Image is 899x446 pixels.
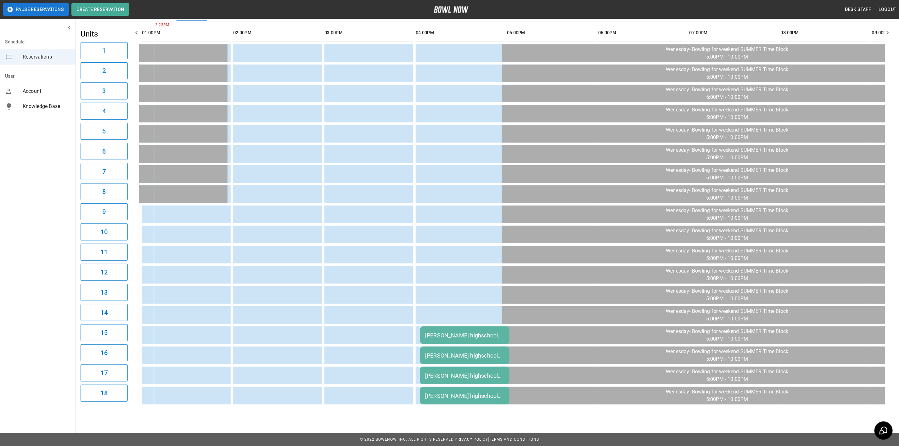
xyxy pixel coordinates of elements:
h6: 9 [102,207,106,217]
button: 1 [81,42,128,59]
a: Terms and Conditions [489,437,539,442]
button: 3 [81,82,128,99]
button: 5 [81,123,128,140]
h6: 10 [101,227,108,237]
h6: 11 [101,247,108,257]
a: Privacy Policy [455,437,488,442]
h6: 17 [101,368,108,378]
span: Reservations [23,53,70,61]
button: 14 [81,304,128,321]
h6: 6 [102,146,106,156]
button: Desk Staff [843,4,874,15]
button: 18 [81,385,128,402]
button: 12 [81,264,128,281]
button: 13 [81,284,128,301]
div: [PERSON_NAME] highschool bowling [425,372,504,379]
img: logo [434,6,469,13]
button: 16 [81,344,128,361]
button: 8 [81,183,128,200]
button: 17 [81,364,128,381]
h6: 2 [102,66,106,76]
span: Account [23,88,70,95]
div: [PERSON_NAME] highschool bowling [425,392,504,399]
h6: 1 [102,46,106,56]
button: 11 [81,244,128,261]
button: Logout [876,4,899,15]
button: Create Reservation [71,3,129,16]
h6: 4 [102,106,106,116]
button: 6 [81,143,128,160]
span: 2:23PM [154,22,155,28]
button: 7 [81,163,128,180]
h6: 18 [101,388,108,398]
button: 10 [81,223,128,240]
button: 15 [81,324,128,341]
h5: Units [81,29,128,39]
button: Pause Reservations [3,3,69,16]
h6: 13 [101,287,108,297]
span: Knowledge Base [23,103,70,110]
div: [PERSON_NAME] highschool bowling [425,332,504,339]
h6: 12 [101,267,108,277]
span: © 2022 BowlNow, Inc. All Rights Reserved. [360,437,455,442]
h6: 15 [101,328,108,338]
h6: 8 [102,187,106,197]
div: [PERSON_NAME] highschool bowling [425,352,504,359]
h6: 7 [102,167,106,177]
button: 9 [81,203,128,220]
h6: 14 [101,308,108,318]
button: 4 [81,103,128,120]
h6: 3 [102,86,106,96]
button: 2 [81,62,128,79]
h6: 16 [101,348,108,358]
h6: 5 [102,126,106,136]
